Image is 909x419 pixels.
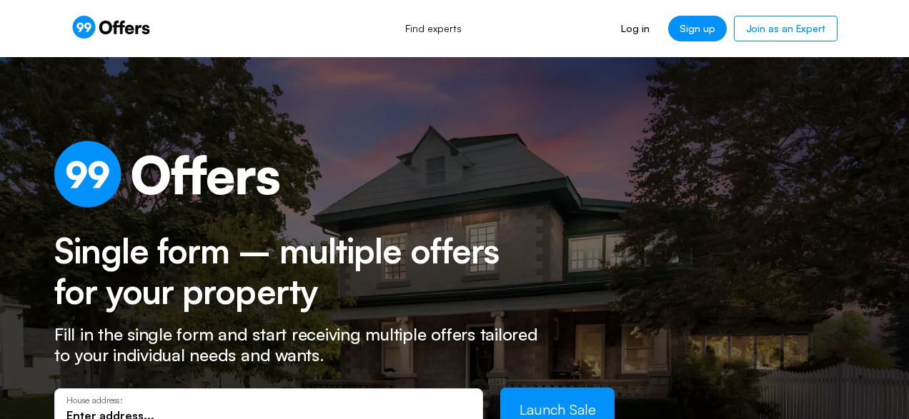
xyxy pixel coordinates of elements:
a: Find experts [389,13,477,44]
a: Log in [610,16,660,41]
span: Launch Sale [520,400,596,418]
h2: Single form – multiple offers for your property [54,231,530,313]
a: Join as an Expert [734,16,838,41]
p: House address: [66,395,471,405]
a: Sign up [668,16,727,41]
p: Fill in the single form and start receiving multiple offers tailored to your individual needs and... [54,324,555,365]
